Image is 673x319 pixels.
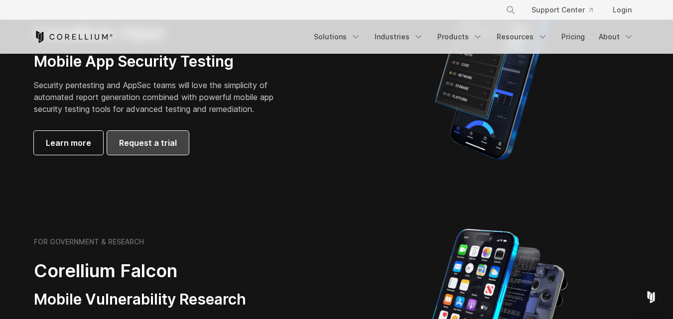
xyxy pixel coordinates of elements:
h3: Mobile Vulnerability Research [34,290,313,309]
h3: Mobile App Security Testing [34,52,289,71]
a: Solutions [308,28,367,46]
a: Request a trial [107,131,189,155]
span: Learn more [46,137,91,149]
button: Search [502,1,520,19]
span: Request a trial [119,137,177,149]
a: Products [431,28,489,46]
h6: FOR GOVERNMENT & RESEARCH [34,237,144,246]
h2: Corellium Falcon [34,260,313,282]
div: Open Intercom Messenger [639,285,663,309]
div: Navigation Menu [494,1,640,19]
a: Support Center [524,1,601,19]
a: Resources [491,28,553,46]
a: Pricing [555,28,591,46]
p: Security pentesting and AppSec teams will love the simplicity of automated report generation comb... [34,79,289,115]
a: Corellium Home [34,31,113,43]
a: About [593,28,640,46]
a: Learn more [34,131,103,155]
div: Navigation Menu [308,28,640,46]
a: Industries [369,28,429,46]
a: Login [605,1,640,19]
